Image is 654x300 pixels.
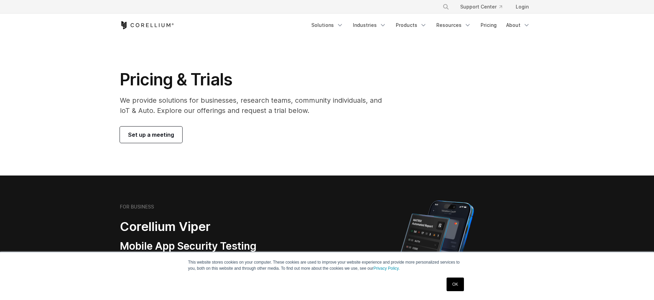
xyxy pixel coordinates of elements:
[447,278,464,291] a: OK
[373,266,400,271] a: Privacy Policy.
[120,21,174,29] a: Corellium Home
[120,219,294,234] h2: Corellium Viper
[120,95,391,116] p: We provide solutions for businesses, research teams, community individuals, and IoT & Auto. Explo...
[440,1,452,13] button: Search
[392,19,431,31] a: Products
[120,69,391,90] h1: Pricing & Trials
[502,19,534,31] a: About
[188,259,466,271] p: This website stores cookies on your computer. These cookies are used to improve your website expe...
[120,204,154,210] h6: FOR BUSINESS
[307,19,534,31] div: Navigation Menu
[349,19,390,31] a: Industries
[120,240,294,253] h3: Mobile App Security Testing
[307,19,347,31] a: Solutions
[432,19,475,31] a: Resources
[434,1,534,13] div: Navigation Menu
[455,1,508,13] a: Support Center
[477,19,501,31] a: Pricing
[120,127,182,143] a: Set up a meeting
[128,131,174,139] span: Set up a meeting
[510,1,534,13] a: Login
